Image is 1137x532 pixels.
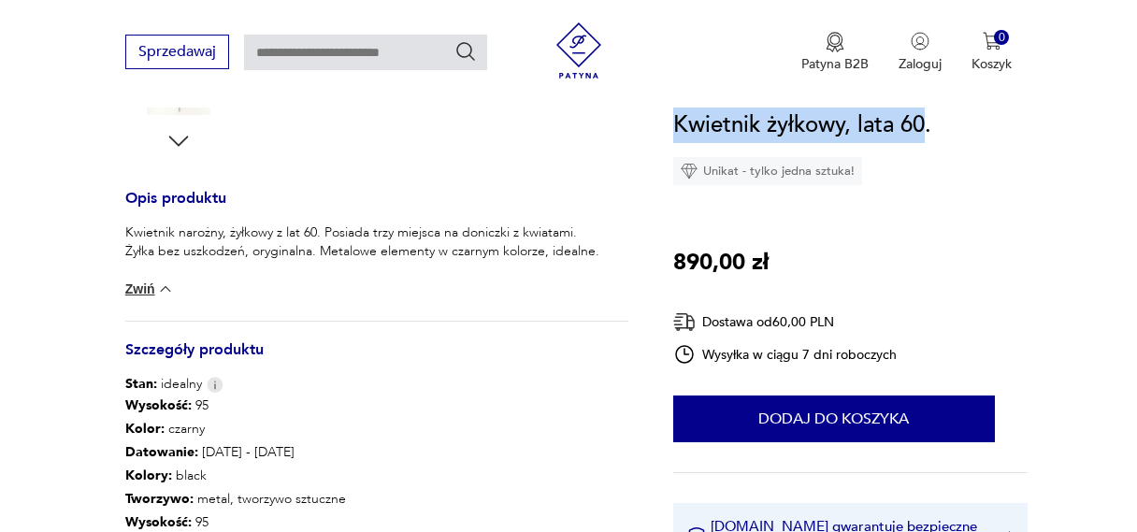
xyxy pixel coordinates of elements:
[125,487,346,510] p: metal, tworzywo sztuczne
[125,396,192,414] b: Wysokość :
[454,40,477,63] button: Szukaj
[673,310,898,334] div: Dostawa od 60,00 PLN
[125,35,229,69] button: Sprzedawaj
[125,223,599,261] p: Kwietnik narożny, żyłkowy z lat 60. Posiada trzy miejsca na doniczki z kwiatami. Żyłka bez uszkod...
[125,490,194,508] b: Tworzywo :
[125,375,202,394] span: idealny
[125,344,628,375] h3: Szczegóły produktu
[125,464,346,487] p: black
[673,108,931,143] h1: Kwietnik żyłkowy, lata 60.
[971,55,1012,73] p: Koszyk
[125,417,346,440] p: czarny
[911,32,929,50] img: Ikonka użytkownika
[983,32,1001,50] img: Ikona koszyka
[125,443,198,461] b: Datowanie :
[551,22,607,79] img: Patyna - sklep z meblami i dekoracjami vintage
[971,32,1012,73] button: 0Koszyk
[673,157,862,185] div: Unikat - tylko jedna sztuka!
[801,32,869,73] a: Ikona medaluPatyna B2B
[899,55,942,73] p: Zaloguj
[673,343,898,366] div: Wysyłka w ciągu 7 dni roboczych
[125,375,157,393] b: Stan:
[125,513,192,531] b: Wysokość :
[994,30,1010,46] div: 0
[125,193,628,223] h3: Opis produktu
[673,395,995,442] button: Dodaj do koszyka
[125,394,346,417] p: 95
[801,55,869,73] p: Patyna B2B
[125,467,172,484] b: Kolory :
[673,310,696,334] img: Ikona dostawy
[207,377,223,393] img: Info icon
[826,32,844,52] img: Ikona medalu
[125,47,229,60] a: Sprzedawaj
[125,420,165,438] b: Kolor:
[125,440,346,464] p: [DATE] - [DATE]
[125,280,175,298] button: Zwiń
[156,280,175,298] img: chevron down
[681,163,698,180] img: Ikona diamentu
[673,245,769,280] p: 890,00 zł
[899,32,942,73] button: Zaloguj
[801,32,869,73] button: Patyna B2B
